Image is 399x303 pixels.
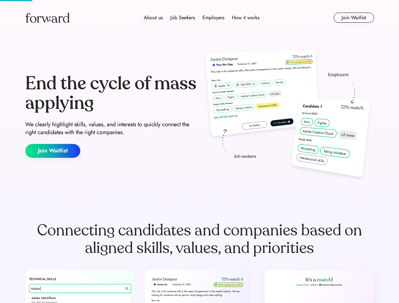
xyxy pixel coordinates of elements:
img: Forward logo [25,13,70,23]
button: Join Waitlist [334,13,374,23]
div: We clearly highlight skills, values, and interests to quickly connect the right candidates with t... [25,121,197,136]
button: Join Waitlist [25,144,80,158]
img: hero-image.png [202,48,374,184]
div: End the cycle of mass applying [25,74,197,113]
div: How it works [232,14,259,21]
div: Connecting candidates and companies based on aligned skills, values, and priorities [25,222,374,257]
div: Employers [203,14,224,21]
div: Job Seekers [170,14,195,21]
div: About us [144,14,163,21]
